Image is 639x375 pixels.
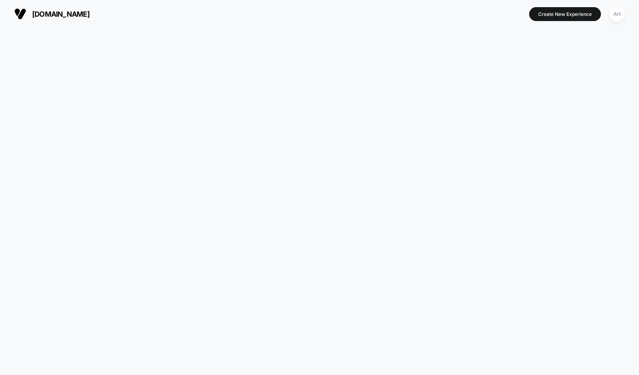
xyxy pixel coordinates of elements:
button: Create New Experience [529,7,601,21]
button: AH [607,6,627,22]
span: [DOMAIN_NAME] [32,10,90,18]
button: [DOMAIN_NAME] [12,8,92,20]
div: AH [609,6,625,22]
img: Visually logo [14,8,26,20]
